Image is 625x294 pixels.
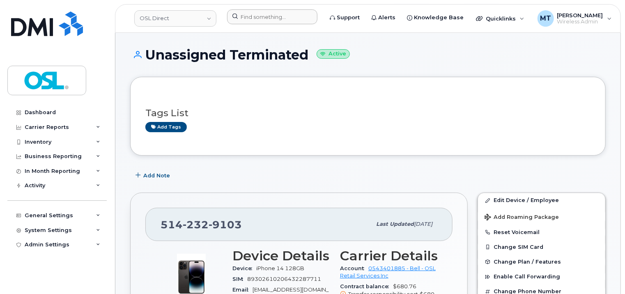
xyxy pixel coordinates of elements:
span: Email [232,287,253,293]
span: Add Roaming Package [485,214,559,222]
a: Edit Device / Employee [478,193,605,208]
span: 89302610206432287711 [247,276,321,282]
h3: Carrier Details [340,248,438,263]
h3: Device Details [232,248,330,263]
button: Enable Call Forwarding [478,269,605,284]
a: Add tags [145,122,187,132]
button: Reset Voicemail [478,225,605,240]
button: Add Roaming Package [478,208,605,225]
span: Device [232,265,256,271]
span: Enable Call Forwarding [494,274,560,280]
small: Active [317,49,350,59]
button: Change SIM Card [478,240,605,255]
span: Change Plan / Features [494,259,561,265]
button: Change Plan / Features [478,255,605,269]
span: 9103 [209,218,242,231]
h1: Unassigned Terminated [130,48,606,62]
span: Contract balance [340,283,393,289]
span: Account [340,265,368,271]
span: Last updated [376,221,414,227]
h3: Tags List [145,108,591,118]
span: 232 [183,218,209,231]
span: Add Note [143,172,170,179]
span: iPhone 14 128GB [256,265,304,271]
button: Add Note [130,168,177,183]
span: SIM [232,276,247,282]
span: [DATE] [414,221,432,227]
a: 0543401885 - Bell - OSL Retail Services Inc [340,265,436,279]
span: 514 [161,218,242,231]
